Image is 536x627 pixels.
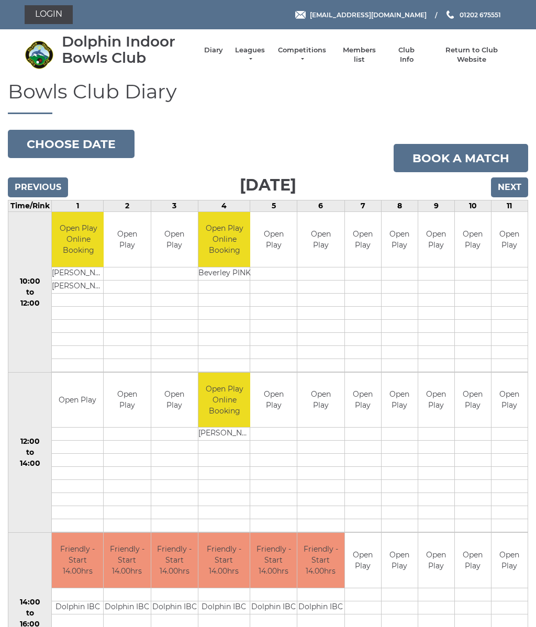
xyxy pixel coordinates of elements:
td: Open Play [455,373,491,428]
td: Open Play [345,373,381,428]
td: 9 [418,200,454,212]
td: Open Play [52,373,103,428]
td: Friendly - Start 14.00hrs [198,533,250,588]
a: Return to Club Website [432,46,511,64]
td: [PERSON_NAME] [198,428,251,441]
td: Beverley PINK [198,267,251,280]
td: Friendly - Start 14.00hrs [151,533,198,588]
td: Dolphin IBC [250,601,297,614]
img: Dolphin Indoor Bowls Club [25,40,53,69]
input: Next [491,177,528,197]
td: Friendly - Start 14.00hrs [104,533,150,588]
input: Previous [8,177,68,197]
td: 11 [491,200,528,212]
td: 12:00 to 14:00 [8,372,52,533]
td: 5 [250,200,297,212]
a: Members list [337,46,381,64]
td: Open Play [382,373,418,428]
td: [PERSON_NAME] [52,267,105,280]
img: Email [295,11,306,19]
td: Open Play [492,533,528,588]
td: Open Play [104,373,150,428]
td: Open Play [382,212,418,267]
td: Dolphin IBC [52,601,103,614]
img: Phone us [446,10,454,19]
a: Competitions [277,46,327,64]
a: Email [EMAIL_ADDRESS][DOMAIN_NAME] [295,10,427,20]
td: Open Play [250,212,297,267]
a: Diary [204,46,223,55]
td: Open Play [151,212,198,267]
td: Open Play Online Booking [198,212,251,267]
td: Open Play [104,212,150,267]
td: Open Play [418,212,454,267]
td: Dolphin IBC [104,601,150,614]
td: 6 [297,200,344,212]
td: Open Play [297,212,344,267]
button: Choose date [8,130,135,158]
td: 2 [104,200,151,212]
td: Open Play [345,212,381,267]
td: Open Play [492,212,528,267]
td: 1 [52,200,104,212]
td: 8 [381,200,418,212]
div: Dolphin Indoor Bowls Club [62,33,194,66]
td: Open Play [418,373,454,428]
td: Open Play [382,533,418,588]
td: Dolphin IBC [198,601,250,614]
a: Book a match [394,144,528,172]
td: Open Play Online Booking [52,212,105,267]
td: Friendly - Start 14.00hrs [52,533,103,588]
td: Time/Rink [8,200,52,212]
td: Open Play [297,373,344,428]
span: 01202 675551 [460,10,501,18]
td: Friendly - Start 14.00hrs [297,533,344,588]
a: Club Info [392,46,422,64]
a: Phone us 01202 675551 [445,10,501,20]
h1: Bowls Club Diary [8,81,528,115]
span: [EMAIL_ADDRESS][DOMAIN_NAME] [310,10,427,18]
td: 7 [344,200,381,212]
td: Open Play [151,373,198,428]
td: Open Play [250,373,297,428]
td: Friendly - Start 14.00hrs [250,533,297,588]
a: Leagues [233,46,266,64]
td: 4 [198,200,250,212]
td: Open Play [418,533,454,588]
td: Open Play Online Booking [198,373,251,428]
td: Open Play [455,533,491,588]
td: 10 [454,200,491,212]
td: Open Play [492,373,528,428]
td: 10:00 to 12:00 [8,212,52,373]
td: Dolphin IBC [297,601,344,614]
td: 3 [151,200,198,212]
a: Login [25,5,73,24]
td: [PERSON_NAME] [52,280,105,293]
td: Open Play [345,533,381,588]
td: Dolphin IBC [151,601,198,614]
td: Open Play [455,212,491,267]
